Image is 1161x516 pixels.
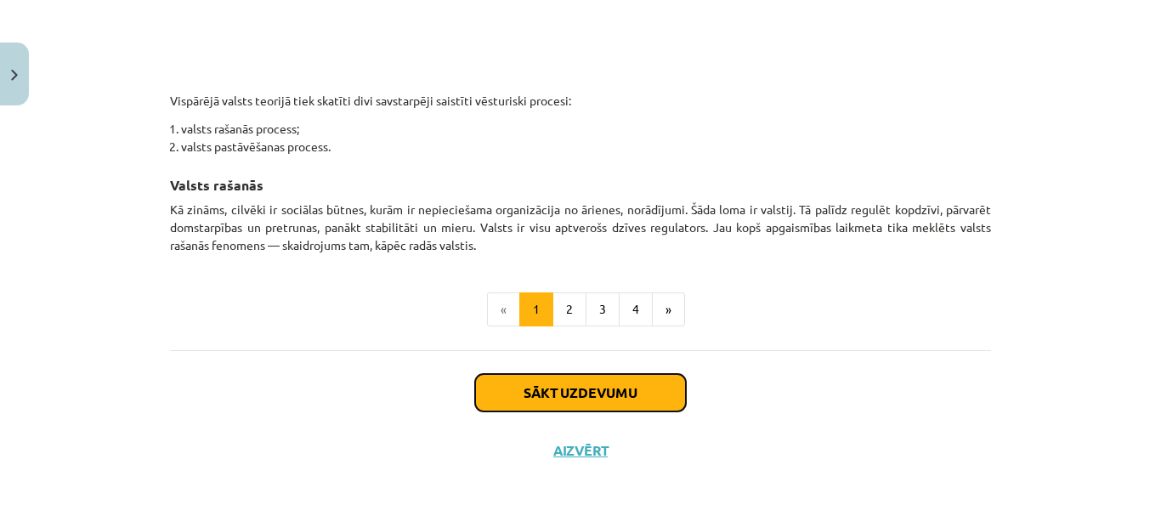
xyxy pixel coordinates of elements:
button: » [652,292,685,326]
button: 2 [552,292,586,326]
button: 4 [619,292,653,326]
nav: Page navigation example [170,292,991,326]
button: 3 [586,292,620,326]
p: Kā zināms, cilvēki ir sociālas būtnes, kurām ir nepieciešama organizācija no ārienes, norādījumi.... [170,201,991,254]
button: 1 [519,292,553,326]
img: icon-close-lesson-0947bae3869378f0d4975bcd49f059093ad1ed9edebbc8119c70593378902aed.svg [11,70,18,81]
strong: Valsts rašanās [170,176,263,194]
li: valsts pastāvēšanas process. [181,138,991,156]
p: Vispārējā valsts teorijā tiek skatīti divi savstarpēji saistīti vēsturiski procesi: [170,74,991,110]
button: Aizvērt [548,442,613,459]
li: valsts rašanās process; [181,120,991,138]
button: Sākt uzdevumu [475,374,686,411]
